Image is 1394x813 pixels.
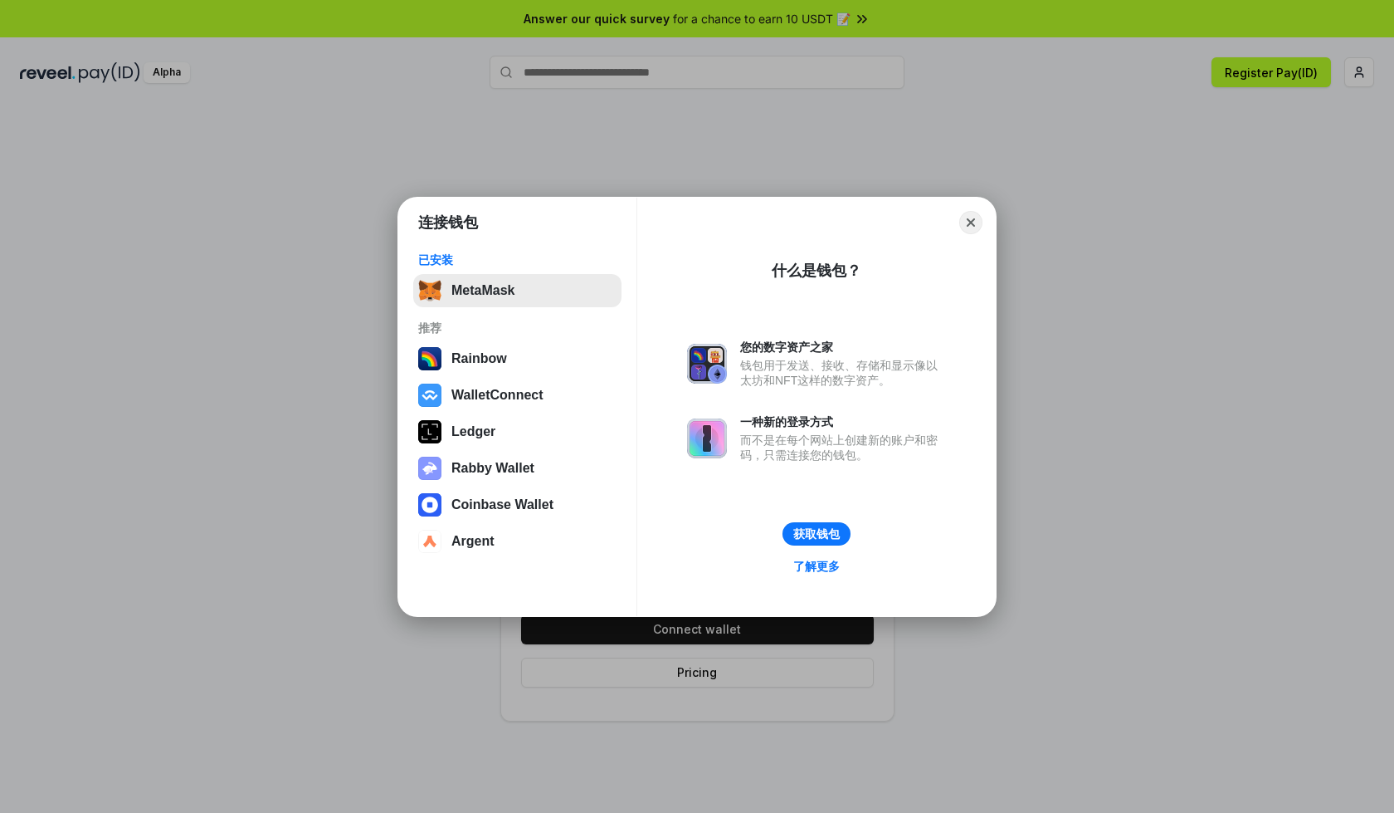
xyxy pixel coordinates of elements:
[418,457,441,480] img: svg+xml,%3Csvg%20xmlns%3D%22http%3A%2F%2Fwww.w3.org%2F2000%2Fsvg%22%20fill%3D%22none%22%20viewBox...
[413,525,621,558] button: Argent
[413,379,621,412] button: WalletConnect
[413,452,621,485] button: Rabby Wallet
[772,261,861,281] div: 什么是钱包？
[418,252,617,267] div: 已安装
[740,414,946,429] div: 一种新的登录方式
[451,497,553,512] div: Coinbase Wallet
[782,522,851,546] button: 获取钱包
[413,342,621,375] button: Rainbow
[740,358,946,388] div: 钱包用于发送、接收、存储和显示像以太坊和NFT这样的数字资产。
[451,534,495,549] div: Argent
[418,493,441,517] img: svg+xml,%3Csvg%20width%3D%2228%22%20height%3D%2228%22%20viewBox%3D%220%200%2028%2028%22%20fill%3D...
[740,340,946,355] div: 您的数字资产之家
[418,347,441,370] img: svg+xml,%3Csvg%20width%3D%22120%22%20height%3D%22120%22%20viewBox%3D%220%200%20120%20120%22%20fil...
[959,211,982,234] button: Close
[418,321,617,335] div: 推荐
[451,351,507,366] div: Rainbow
[418,420,441,443] img: svg+xml,%3Csvg%20xmlns%3D%22http%3A%2F%2Fwww.w3.org%2F2000%2Fsvg%22%20width%3D%2228%22%20height%3...
[418,213,478,233] h1: 连接钱包
[687,419,727,458] img: svg+xml,%3Csvg%20xmlns%3D%22http%3A%2F%2Fwww.w3.org%2F2000%2Fsvg%22%20fill%3D%22none%22%20viewBox...
[451,283,514,298] div: MetaMask
[413,488,621,522] button: Coinbase Wallet
[687,344,727,384] img: svg+xml,%3Csvg%20xmlns%3D%22http%3A%2F%2Fwww.w3.org%2F2000%2Fsvg%22%20fill%3D%22none%22%20viewBox...
[418,384,441,407] img: svg+xml,%3Csvg%20width%3D%2228%22%20height%3D%2228%22%20viewBox%3D%220%200%2028%2028%22%20fill%3D...
[451,424,495,439] div: Ledger
[783,556,850,577] a: 了解更多
[418,279,441,302] img: svg+xml,%3Csvg%20fill%3D%22none%22%20height%3D%2233%22%20viewBox%3D%220%200%2035%2033%22%20width%...
[418,530,441,553] img: svg+xml,%3Csvg%20width%3D%2228%22%20height%3D%2228%22%20viewBox%3D%220%200%2028%2028%22%20fill%3D...
[451,461,534,476] div: Rabby Wallet
[793,559,840,574] div: 了解更多
[413,274,621,307] button: MetaMask
[740,433,946,463] div: 而不是在每个网站上创建新的账户和密码，只需连接您的钱包。
[451,388,543,403] div: WalletConnect
[413,415,621,448] button: Ledger
[793,526,840,541] div: 获取钱包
